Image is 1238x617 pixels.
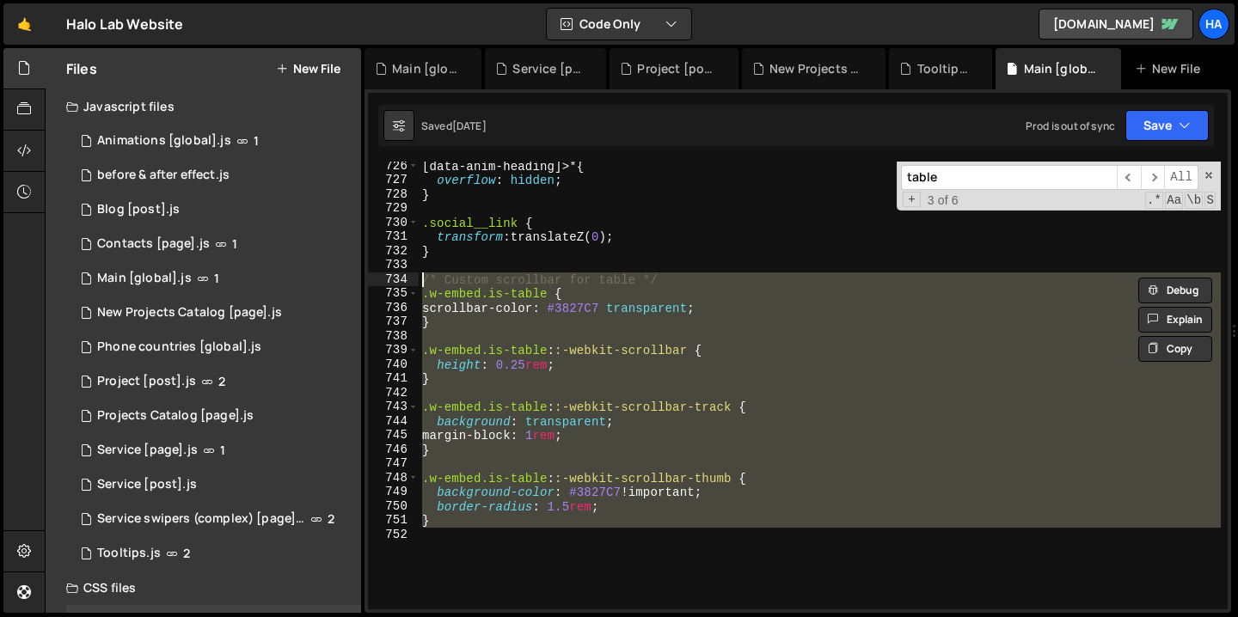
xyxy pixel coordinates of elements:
[97,511,304,527] div: Service swipers (complex) [page].js
[1024,60,1100,77] div: Main [global].css
[3,3,46,45] a: 🤙
[368,315,419,329] div: 737
[547,9,691,40] button: Code Only
[368,414,419,429] div: 744
[368,499,419,514] div: 750
[66,14,184,34] div: Halo Lab Website
[97,271,192,286] div: Main [global].js
[368,286,419,301] div: 735
[66,261,361,296] div: 826/1521.js
[368,528,419,542] div: 752
[368,187,419,202] div: 728
[368,229,419,244] div: 731
[66,192,361,227] div: 826/3363.js
[46,89,361,124] div: Javascript files
[368,272,419,287] div: 734
[97,168,230,183] div: before & after effect.js
[328,512,334,526] span: 2
[66,433,361,467] div: 826/10500.js
[368,343,419,357] div: 739
[66,467,361,502] div: 826/7934.js
[1138,336,1212,362] button: Copy
[368,371,419,386] div: 741
[1125,110,1209,141] button: Save
[97,133,231,149] div: Animations [global].js
[1138,307,1212,333] button: Explain
[97,339,261,355] div: Phone countries [global].js
[66,364,361,399] div: 826/8916.js
[97,443,198,458] div: Service [page].js
[183,547,190,560] span: 2
[1198,9,1229,40] a: Ha
[97,546,161,561] div: Tooltips.js
[368,173,419,187] div: 727
[368,400,419,414] div: 743
[1164,165,1198,190] span: Alt-Enter
[97,236,210,252] div: Contacts [page].js
[368,428,419,443] div: 745
[1039,9,1193,40] a: [DOMAIN_NAME]
[368,357,419,372] div: 740
[1117,165,1141,190] span: ​
[276,62,340,76] button: New File
[368,386,419,400] div: 742
[368,443,419,457] div: 746
[66,59,97,78] h2: Files
[512,60,585,77] div: Service [post].js
[368,329,419,344] div: 738
[1185,192,1203,209] span: Whole Word Search
[218,375,225,388] span: 2
[220,443,225,457] span: 1
[368,485,419,499] div: 749
[214,272,219,285] span: 1
[66,502,367,536] div: 826/8793.js
[368,244,419,259] div: 732
[392,60,461,77] div: Main [global].js
[917,60,972,77] div: Tooltips.css
[66,158,361,192] div: 826/19389.js
[368,159,419,174] div: 726
[368,301,419,315] div: 736
[1204,192,1216,209] span: Search In Selection
[66,536,361,571] div: 826/18329.js
[66,227,361,261] div: 826/1551.js
[97,477,197,492] div: Service [post].js
[1138,278,1212,303] button: Debug
[769,60,865,77] div: New Projects Catalog [page].js
[97,305,282,321] div: New Projects Catalog [page].js
[901,165,1117,190] input: Search for
[97,374,196,389] div: Project [post].js
[66,296,361,330] div: 826/45771.js
[46,571,361,605] div: CSS files
[368,513,419,528] div: 751
[368,216,419,230] div: 730
[421,119,487,133] div: Saved
[1165,192,1183,209] span: CaseSensitive Search
[232,237,237,251] span: 1
[66,330,361,364] div: 826/24828.js
[368,456,419,471] div: 747
[1145,192,1163,209] span: RegExp Search
[97,202,180,217] div: Blog [post].js
[1141,165,1165,190] span: ​
[1135,60,1207,77] div: New File
[368,258,419,272] div: 733
[254,134,259,148] span: 1
[97,408,254,424] div: Projects Catalog [page].js
[1026,119,1115,133] div: Prod is out of sync
[66,399,361,433] div: 826/10093.js
[921,193,965,208] span: 3 of 6
[452,119,487,133] div: [DATE]
[66,124,361,158] div: 826/2754.js
[368,471,419,486] div: 748
[637,60,717,77] div: Project [post].css
[368,201,419,216] div: 729
[903,192,921,208] span: Toggle Replace mode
